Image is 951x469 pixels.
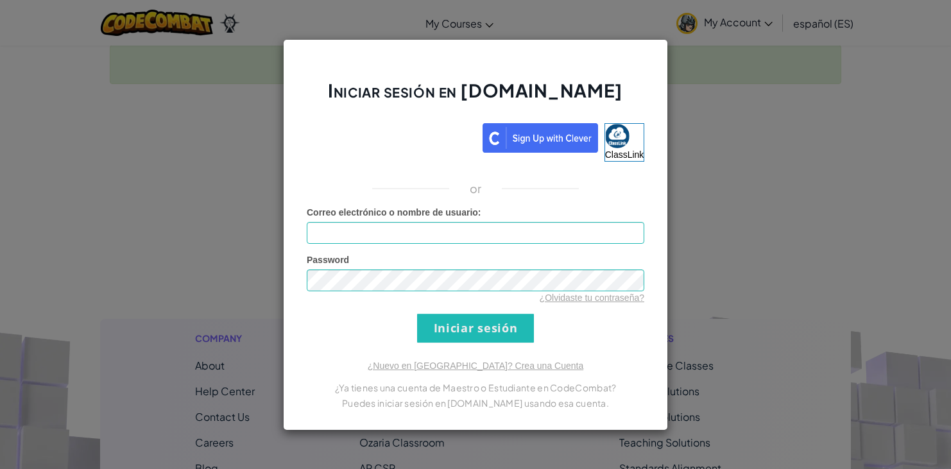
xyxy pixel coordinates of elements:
a: ¿Olvidaste tu contraseña? [540,293,644,303]
p: ¿Ya tienes una cuenta de Maestro o Estudiante en CodeCombat? [307,380,644,395]
input: Iniciar sesión [417,314,534,343]
p: Puedes iniciar sesión en [DOMAIN_NAME] usando esa cuenta. [307,395,644,411]
span: Password [307,255,349,265]
span: ClassLink [605,149,644,160]
span: Correo electrónico o nombre de usuario [307,207,478,217]
a: ¿Nuevo en [GEOGRAPHIC_DATA]? Crea una Cuenta [368,361,583,371]
h2: Iniciar sesión en [DOMAIN_NAME] [307,78,644,115]
img: clever_sso_button@2x.png [483,123,598,153]
img: classlink-logo-small.png [605,124,630,148]
p: or [470,181,482,196]
label: : [307,206,481,219]
iframe: Botón Iniciar sesión con Google [300,122,483,150]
